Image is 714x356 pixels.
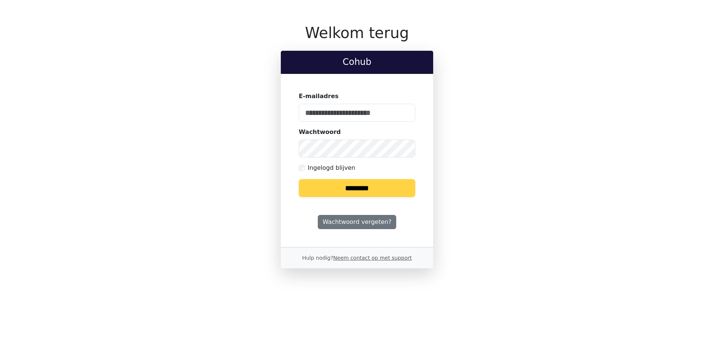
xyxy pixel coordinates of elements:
[281,24,433,42] h1: Welkom terug
[333,255,412,261] a: Neem contact op met support
[302,255,412,261] small: Hulp nodig?
[308,163,355,172] label: Ingelogd blijven
[287,57,427,68] h2: Cohub
[299,92,339,101] label: E-mailadres
[318,215,396,229] a: Wachtwoord vergeten?
[299,128,341,137] label: Wachtwoord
